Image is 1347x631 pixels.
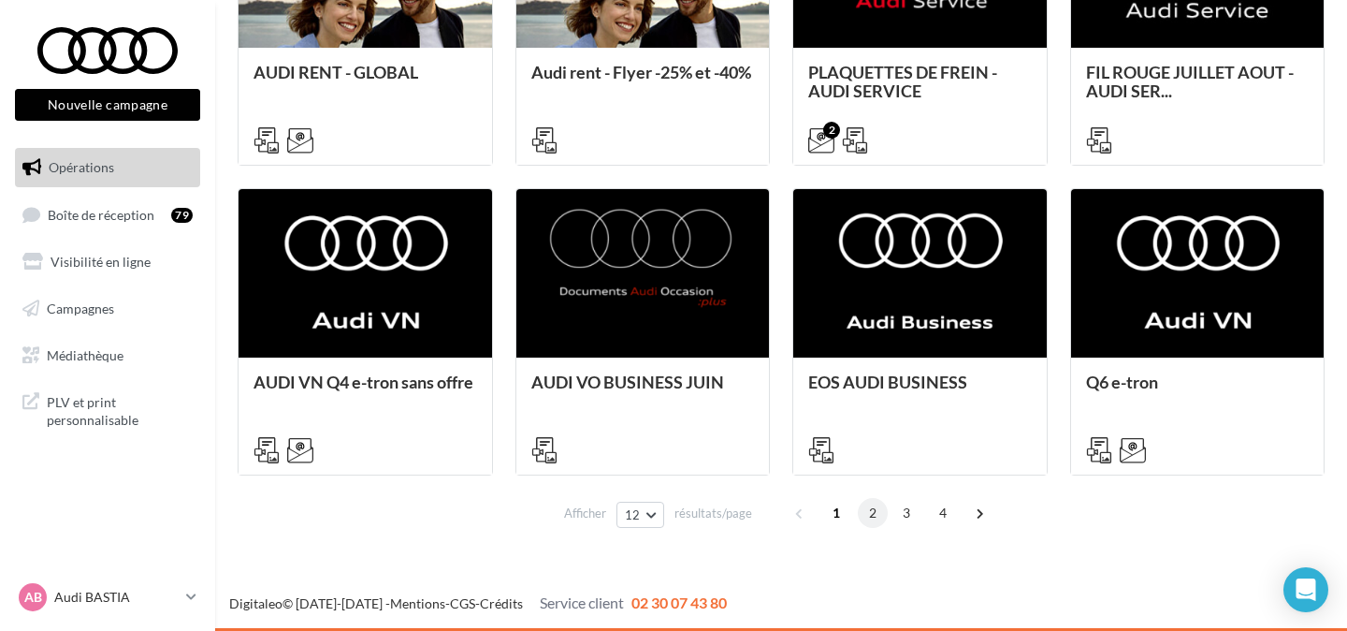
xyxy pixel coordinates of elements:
span: 3 [891,498,921,528]
span: AUDI VN Q4 e-tron sans offre [253,372,473,392]
span: 4 [928,498,958,528]
span: Boîte de réception [48,206,154,222]
div: Open Intercom Messenger [1283,567,1328,612]
div: 2 [823,122,840,139]
a: Crédits [480,595,523,611]
span: 12 [625,507,641,522]
span: FIL ROUGE JUILLET AOUT - AUDI SER... [1086,62,1294,101]
span: Audi rent - Flyer -25% et -40% [531,62,751,82]
div: 79 [171,208,193,223]
a: Visibilité en ligne [11,242,204,282]
span: 02 30 07 43 80 [631,594,727,611]
a: Digitaleo [229,595,282,611]
span: résultats/page [674,505,752,522]
button: 12 [616,502,664,528]
span: AB [24,588,42,607]
span: Médiathèque [47,346,123,362]
span: AUDI RENT - GLOBAL [253,62,418,82]
span: Campagnes [47,301,114,316]
a: PLV et print personnalisable [11,382,204,437]
a: Boîte de réception79 [11,195,204,235]
p: Audi BASTIA [54,588,179,607]
a: Médiathèque [11,336,204,375]
span: Q6 e-tron [1086,372,1158,392]
span: © [DATE]-[DATE] - - - [229,595,727,611]
a: Campagnes [11,289,204,329]
span: PLV et print personnalisable [47,389,193,430]
button: Nouvelle campagne [15,89,200,121]
span: AUDI VO BUSINESS JUIN [531,372,724,392]
span: Visibilité en ligne [51,254,151,270]
a: CGS [450,595,475,611]
span: 2 [858,498,888,528]
a: Mentions [390,595,445,611]
a: AB Audi BASTIA [15,580,200,615]
span: Afficher [564,505,606,522]
a: Opérations [11,148,204,187]
span: PLAQUETTES DE FREIN - AUDI SERVICE [808,62,997,101]
span: Service client [540,594,624,611]
span: Opérations [49,159,114,175]
span: EOS AUDI BUSINESS [808,372,967,392]
span: 1 [821,498,851,528]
